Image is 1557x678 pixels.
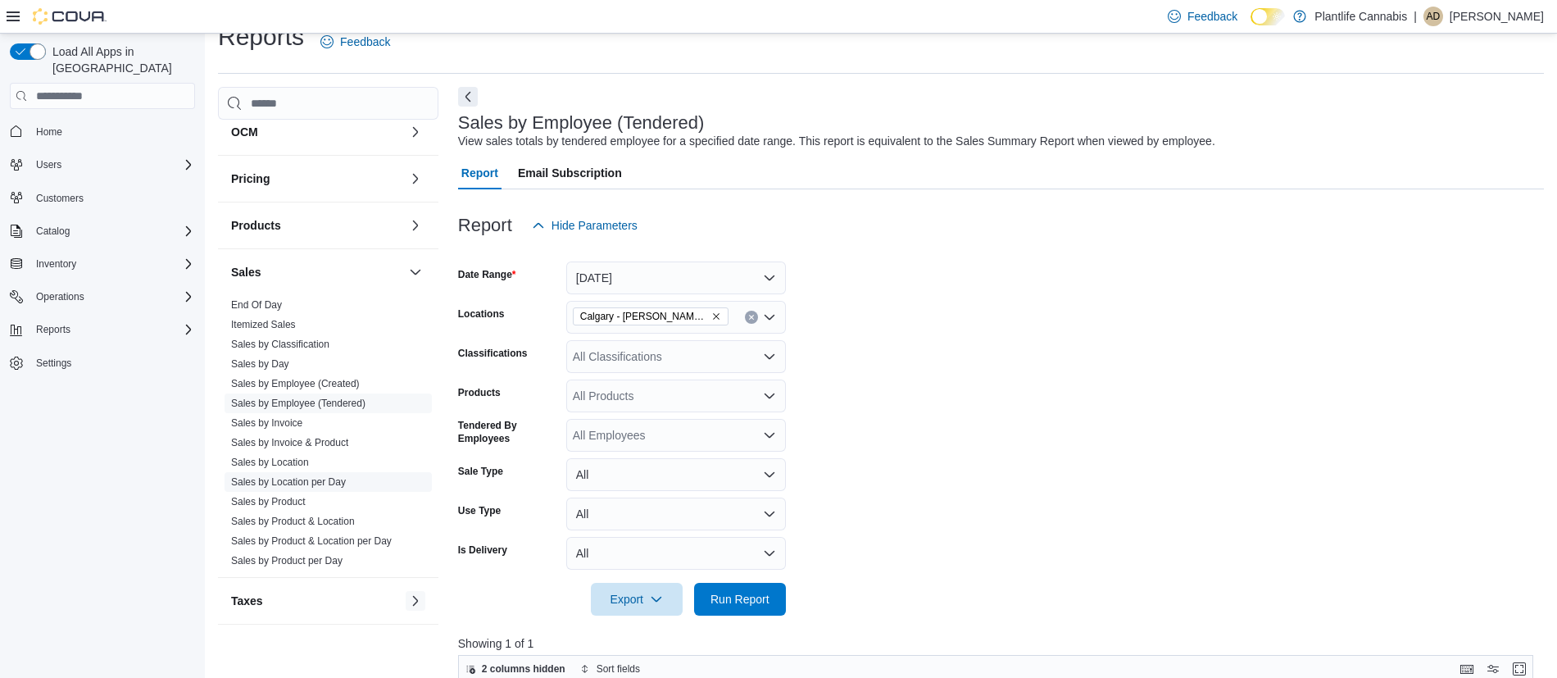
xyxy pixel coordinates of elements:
button: Open list of options [763,429,776,442]
button: Home [3,119,202,143]
label: Classifications [458,347,528,360]
button: Catalog [3,220,202,243]
span: Inventory [36,257,76,271]
label: Is Delivery [458,544,507,557]
button: Run Report [694,583,786,616]
span: Reports [30,320,195,339]
span: Inventory [30,254,195,274]
span: Load All Apps in [GEOGRAPHIC_DATA] [46,43,195,76]
span: Sales by Classification [231,338,329,351]
h1: Reports [218,20,304,53]
button: Open list of options [763,389,776,403]
label: Use Type [458,504,501,517]
button: All [566,537,786,570]
button: Products [231,217,402,234]
div: Sales [218,295,438,577]
button: Customers [3,186,202,210]
div: View sales totals by tendered employee for a specified date range. This report is equivalent to t... [458,133,1215,150]
span: Sales by Product & Location [231,515,355,528]
span: Calgary - Shepard Regional [573,307,729,325]
span: Operations [36,290,84,303]
span: End Of Day [231,298,282,312]
a: Sales by Invoice & Product [231,437,348,448]
button: Inventory [30,254,83,274]
button: Catalog [30,221,76,241]
span: Settings [36,357,71,370]
button: All [566,458,786,491]
span: Customers [36,192,84,205]
span: Sales by Invoice [231,416,302,430]
span: Home [36,125,62,139]
a: Sales by Location per Day [231,476,346,488]
a: End Of Day [231,299,282,311]
button: All [566,498,786,530]
button: Reports [30,320,77,339]
span: Sales by Location per Day [231,476,346,489]
a: Customers [30,189,90,208]
button: Sales [231,264,402,280]
button: Settings [3,351,202,375]
span: Users [36,158,61,171]
button: Users [3,153,202,176]
p: | [1414,7,1417,26]
button: Users [30,155,68,175]
span: 2 columns hidden [482,662,565,676]
h3: Taxes [231,593,263,609]
span: Email Subscription [518,157,622,189]
button: Taxes [231,593,402,609]
nav: Complex example [10,112,195,417]
h3: OCM [231,124,258,140]
span: Sort fields [597,662,640,676]
button: Open list of options [763,311,776,324]
span: Calgary - [PERSON_NAME] Regional [580,308,708,325]
a: Sales by Product & Location per Day [231,535,392,547]
span: Home [30,121,195,141]
button: Pricing [406,169,425,189]
button: Reports [3,318,202,341]
button: Sales [406,262,425,282]
button: Products [406,216,425,235]
h3: Products [231,217,281,234]
input: Dark Mode [1251,8,1285,25]
button: Pricing [231,171,402,187]
button: Next [458,87,478,107]
span: Sales by Location [231,456,309,469]
a: Sales by Product per Day [231,555,343,567]
button: Hide Parameters [525,209,644,242]
p: Plantlife Cannabis [1314,7,1407,26]
button: Inventory [3,253,202,275]
span: Sales by Product & Location per Day [231,535,392,548]
button: [DATE] [566,262,786,294]
span: Catalog [36,225,70,238]
button: Taxes [406,591,425,611]
label: Sale Type [458,465,503,478]
label: Tendered By Employees [458,419,560,445]
label: Products [458,386,501,399]
span: Settings [30,353,195,373]
a: Sales by Classification [231,339,329,350]
button: OCM [406,122,425,142]
h3: Pricing [231,171,270,187]
span: Hide Parameters [552,217,638,234]
span: Reports [36,323,70,336]
span: Sales by Employee (Created) [231,377,360,390]
span: Report [461,157,498,189]
button: Remove Calgary - Shepard Regional from selection in this group [711,312,721,321]
a: Home [30,122,69,142]
a: Feedback [314,25,397,58]
a: Sales by Product & Location [231,516,355,527]
span: Customers [30,188,195,208]
a: Sales by Product [231,496,306,507]
span: Sales by Product [231,495,306,508]
p: [PERSON_NAME] [1450,7,1544,26]
a: Sales by Location [231,457,309,468]
p: Showing 1 of 1 [458,635,1544,652]
h3: Sales by Employee (Tendered) [458,113,705,133]
a: Sales by Employee (Tendered) [231,398,365,409]
span: Sales by Day [231,357,289,371]
span: Sales by Product per Day [231,554,343,567]
h3: Report [458,216,512,235]
a: Sales by Employee (Created) [231,378,360,389]
label: Locations [458,307,505,321]
span: Users [30,155,195,175]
